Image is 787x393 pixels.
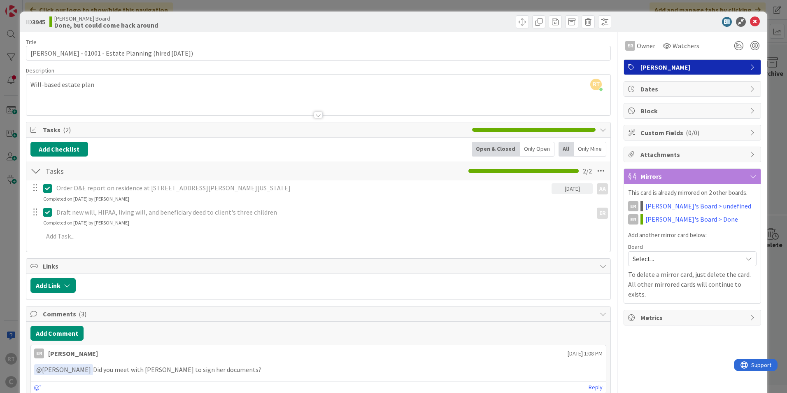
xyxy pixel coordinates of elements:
span: ID [26,17,45,27]
a: [PERSON_NAME]'s Board > Done [645,214,738,224]
span: Dates [640,84,746,94]
div: ER [597,208,608,219]
span: ( 0/0 ) [686,129,699,137]
a: [PERSON_NAME]'s Board > undefined [645,201,751,211]
div: ER [625,41,635,51]
span: Owner [637,41,655,51]
p: Draft new will, HIPAA, living will, and beneficiary deed to client's three children [56,208,589,217]
a: Reply [589,382,603,393]
span: Comments [43,309,596,319]
label: Title [26,38,37,46]
span: Watchers [673,41,699,51]
span: Block [640,106,746,116]
b: Done, but could come back around [54,22,158,28]
p: This card is already mirrored on 2 other boards. [628,188,757,198]
div: Completed on [DATE] by [PERSON_NAME] [43,219,129,227]
button: Add Comment [30,326,84,341]
p: To delete a mirror card, just delete the card. All other mirrored cards will continue to exists. [628,269,757,299]
span: Attachments [640,150,746,159]
div: All [559,142,574,157]
span: Board [628,244,643,250]
button: Add Link [30,278,76,293]
div: Only Open [520,142,554,157]
span: ( 3 ) [79,310,86,318]
span: Links [43,261,596,271]
p: Add another mirror card below: [628,231,757,240]
span: 2 / 2 [583,166,592,176]
div: ER [34,349,44,358]
span: [PERSON_NAME] Board [54,15,158,22]
div: [PERSON_NAME] [48,349,98,358]
input: Add Checklist... [43,164,228,178]
span: [PERSON_NAME] [640,62,746,72]
p: Order O&E report on residence at [STREET_ADDRESS][PERSON_NAME][US_STATE] [56,183,548,193]
span: Description [26,67,54,74]
span: Tasks [43,125,468,135]
div: ER [628,201,638,211]
span: ( 2 ) [63,126,71,134]
button: Add Checklist [30,142,88,157]
div: [DATE] [552,183,593,194]
span: [DATE] 1:08 PM [568,349,603,358]
input: type card name here... [26,46,611,61]
b: 3945 [32,18,45,26]
p: Will-based estate plan [30,80,606,89]
div: Completed on [DATE] by [PERSON_NAME] [43,195,129,203]
span: Custom Fields [640,128,746,138]
span: Metrics [640,313,746,323]
span: RT [590,79,602,90]
span: Mirrors [640,171,746,181]
span: [PERSON_NAME] [36,365,91,374]
div: ER [628,214,638,225]
span: @ [36,365,42,374]
div: AA [597,183,608,194]
span: Select... [633,253,738,264]
span: Support [17,1,37,11]
div: Open & Closed [472,142,520,157]
div: Only Mine [574,142,606,157]
p: Did you meet with [PERSON_NAME] to sign her documents? [34,364,603,375]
